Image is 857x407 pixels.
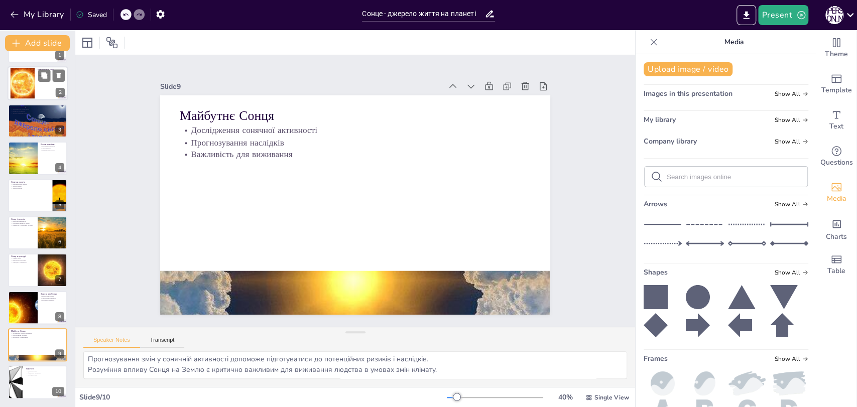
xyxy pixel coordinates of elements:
[55,349,64,358] div: 9
[829,121,843,132] span: Text
[55,275,64,284] div: 7
[41,297,64,299] p: Забруднення атмосфери
[26,373,64,375] p: Необхідність дій
[38,70,50,82] button: Duplicate Slide
[8,253,67,287] div: 7
[11,187,50,189] p: Технології збору
[775,116,808,123] span: Show all
[825,6,843,24] div: Д [PERSON_NAME]
[827,193,846,204] span: Media
[55,312,64,321] div: 8
[38,75,65,77] p: Роль у кліматі
[11,336,64,338] p: Важливість для виживання
[8,7,68,23] button: My Library
[11,183,50,185] p: Відновлювальне джерело
[644,371,682,395] img: ball.png
[83,351,627,379] textarea: Дослідження змін у сонячній активності є важливим для розуміння майбутніх впливів на Землю. Прогн...
[11,110,64,112] p: Вплив на рослинність
[79,392,447,402] div: Slide 9 / 10
[140,337,185,348] button: Transcript
[55,237,64,246] div: 6
[8,179,67,212] div: 5
[205,73,543,193] p: Дослідження сонячної активності
[825,49,848,60] span: Theme
[11,255,35,258] p: Сонце в культурі
[201,85,539,205] p: Прогнозування наслідків
[41,293,64,296] p: Загрози для Сонця
[11,330,64,333] p: Майбутнє Сонця
[41,299,64,301] p: Необхідність захисту
[644,62,732,76] button: Upload image / video
[594,393,629,401] span: Single View
[201,27,471,122] div: Slide 9
[826,231,847,242] span: Charts
[76,10,107,20] div: Saved
[728,371,766,395] img: paint2.png
[79,35,95,51] div: Layout
[26,372,64,374] p: Збереження екосистеми
[644,267,668,277] span: Shapes
[816,139,856,175] div: Get real-time input from your audience
[758,5,808,25] button: Present
[825,5,843,25] button: Д [PERSON_NAME]
[775,355,808,362] span: Show all
[11,221,35,223] p: Вироблення вітаміну D
[816,30,856,66] div: Change the overall theme
[11,224,35,226] p: Помірність у перебуванні на сонці
[820,157,853,168] span: Questions
[737,5,756,25] button: Export to PowerPoint
[775,138,808,145] span: Show all
[8,365,67,398] div: 10
[52,387,64,396] div: 10
[8,104,67,138] div: 3
[41,143,64,146] p: Вплив на клімат
[644,115,676,124] span: My library
[644,354,668,363] span: Frames
[55,125,64,134] div: 3
[8,142,67,175] div: 4
[41,148,64,150] p: Зміни в кліматі
[11,106,64,109] p: Сонце і фотосинтез
[26,367,64,370] p: Підсумок
[8,216,67,249] div: 6
[209,56,548,182] p: Майбутнє Сонця
[41,295,64,297] p: Вплив зміни клімату
[11,185,50,187] p: Чистота енергії
[775,269,808,276] span: Show all
[827,265,845,277] span: Table
[56,88,65,97] div: 2
[5,35,70,51] button: Add slide
[106,37,118,49] span: Position
[55,51,64,60] div: 1
[38,71,65,73] p: Сонце є джерелом енергії
[11,258,35,260] p: Символ життя
[11,261,35,263] p: Мистецтво та література
[11,260,35,262] p: Вшанування в релігіях
[55,200,64,209] div: 5
[53,70,65,82] button: Delete Slide
[26,370,64,372] p: Значення Сонця
[11,334,64,336] p: Прогнозування наслідків
[553,392,577,402] div: 40 %
[816,175,856,211] div: Add images, graphics, shapes or video
[38,68,65,71] p: Важливість Сонця
[8,328,67,361] div: 9
[775,90,808,97] span: Show all
[667,173,801,181] input: Search images online
[11,218,35,221] p: Сонце і здоров'я
[11,108,64,110] p: Фотосинтез як основа життя
[11,112,64,114] p: Зв'язок з харчовим ланцюгом
[644,89,732,98] span: Images in this presentation
[816,66,856,102] div: Add ready made slides
[775,201,808,208] span: Show all
[821,85,852,96] span: Template
[55,163,64,172] div: 4
[362,7,484,21] input: Insert title
[816,211,856,247] div: Add charts and graphs
[644,137,697,146] span: Company library
[644,199,667,209] span: Arrows
[686,371,724,395] img: oval.png
[41,146,64,148] p: Регуляція температури
[770,371,808,395] img: paint.png
[198,96,535,216] p: Важливість для виживання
